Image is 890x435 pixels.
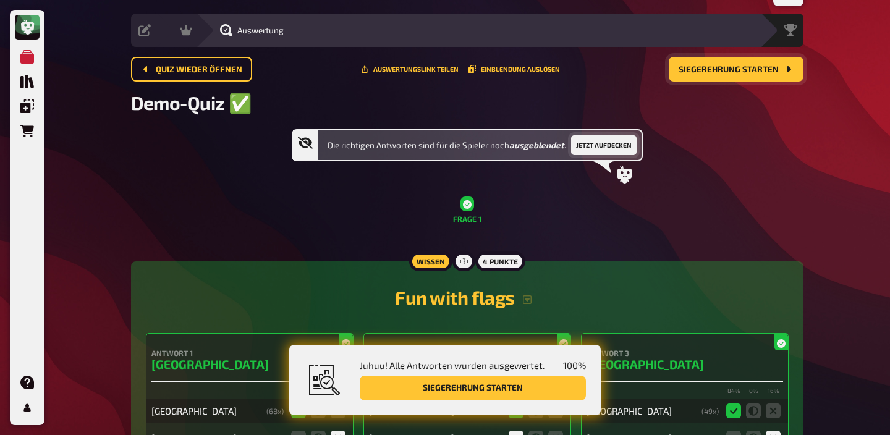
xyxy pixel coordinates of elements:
[726,387,741,396] small: 84 %
[587,357,783,371] h3: [GEOGRAPHIC_DATA]
[468,65,560,73] button: Einblendung auslösen
[475,251,525,271] div: 4 Punkte
[151,357,348,371] h3: [GEOGRAPHIC_DATA]
[587,348,783,357] h4: Antwort 3
[746,387,761,396] small: 0 %
[328,139,566,151] span: Die richtigen Antworten sind für die Spieler noch .
[237,25,284,35] span: Auswertung
[766,387,781,396] small: 16 %
[131,91,251,114] span: Demo-Quiz ✅​
[266,407,284,415] div: ( 68 x)
[156,65,242,74] span: Quiz wieder öffnen
[701,407,719,415] div: ( 49 x)
[669,57,803,82] button: Siegerehrung starten
[151,348,348,357] h4: Antwort 1
[151,405,261,416] div: [GEOGRAPHIC_DATA]
[360,360,545,371] span: Juhuu! Alle Antworten wurden ausgewertet.
[571,135,637,155] button: Jetzt aufdecken
[360,376,586,400] button: Siegerehrung starten
[563,360,586,371] span: 100 %
[679,65,779,74] span: Siegerehrung starten
[361,65,459,73] button: Teile diese URL mit Leuten, die dir bei der Auswertung helfen dürfen.
[587,405,697,416] div: [GEOGRAPHIC_DATA]
[131,57,252,82] button: Quiz wieder öffnen
[509,140,564,150] b: ausgeblendet
[409,251,452,271] div: Wissen
[299,184,635,254] div: Frage 1
[146,286,789,308] h2: Fun with flags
